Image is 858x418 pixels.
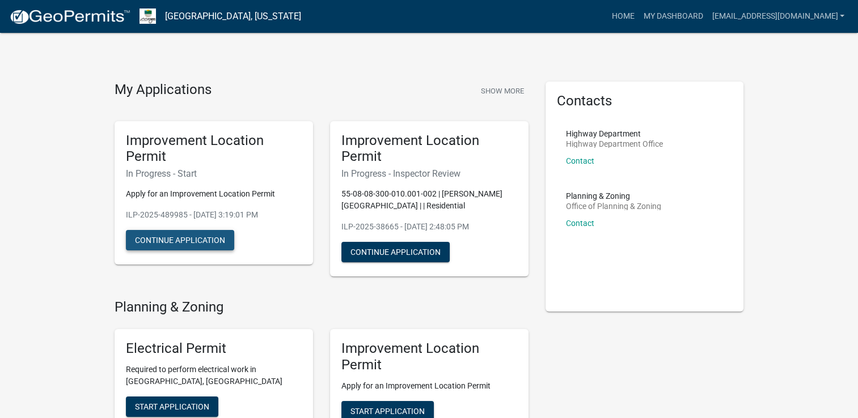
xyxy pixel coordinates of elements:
[126,209,302,221] p: ILP-2025-489985 - [DATE] 3:19:01 PM
[341,188,517,212] p: 55-08-08-300-010.001-002 | [PERSON_NAME][GEOGRAPHIC_DATA] | | Residential
[126,133,302,165] h5: Improvement Location Permit
[341,242,450,262] button: Continue Application
[566,156,594,165] a: Contact
[566,130,663,138] p: Highway Department
[341,133,517,165] h5: Improvement Location Permit
[639,6,707,27] a: My Dashboard
[115,82,212,99] h4: My Applications
[566,202,661,210] p: Office of Planning & Zoning
[707,6,849,27] a: [EMAIL_ADDRESS][DOMAIN_NAME]
[135,402,209,411] span: Start Application
[341,168,517,179] h6: In Progress - Inspector Review
[350,406,425,415] span: Start Application
[341,340,517,373] h5: Improvement Location Permit
[557,93,733,109] h5: Contacts
[126,168,302,179] h6: In Progress - Start
[341,221,517,233] p: ILP-2025-38665 - [DATE] 2:48:05 PM
[165,7,301,26] a: [GEOGRAPHIC_DATA], [US_STATE]
[126,364,302,387] p: Required to perform electrical work in [GEOGRAPHIC_DATA], [GEOGRAPHIC_DATA]
[126,340,302,357] h5: Electrical Permit
[566,140,663,148] p: Highway Department Office
[140,8,156,24] img: Morgan County, Indiana
[341,380,517,392] p: Apply for an Improvement Location Permit
[566,219,594,228] a: Contact
[126,188,302,200] p: Apply for an Improvement Location Permit
[115,299,529,315] h4: Planning & Zoning
[607,6,639,27] a: Home
[476,82,529,100] button: Show More
[126,396,218,417] button: Start Application
[566,192,661,200] p: Planning & Zoning
[126,230,234,250] button: Continue Application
